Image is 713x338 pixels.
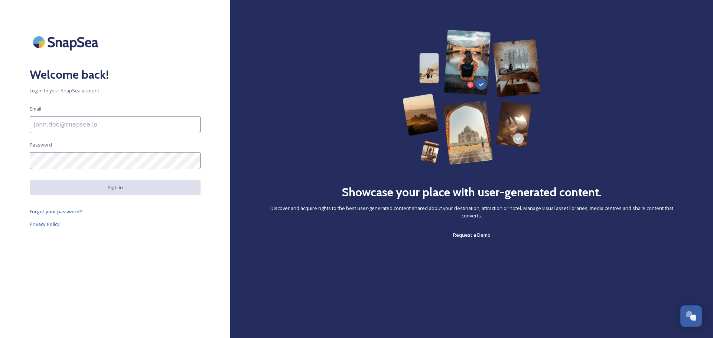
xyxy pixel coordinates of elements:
[403,30,541,165] img: 63b42ca75bacad526042e722_Group%20154-p-800.png
[453,230,491,239] a: Request a Demo
[30,66,201,83] h2: Welcome back!
[260,205,683,219] span: Discover and acquire rights to the best user-generated content shared about your destination, att...
[453,232,491,238] span: Request a Demo
[30,221,60,227] span: Privacy Policy
[30,220,201,229] a: Privacy Policy
[30,207,201,216] a: Forgot your password?
[30,141,52,148] span: Password
[30,105,41,112] span: Email
[30,30,104,55] img: SnapSea Logo
[30,87,201,94] span: Log in to your SnapSea account
[30,180,201,195] button: Sign in
[342,183,602,201] h2: Showcase your place with user-generated content.
[30,116,201,133] input: john.doe@snapsea.io
[680,305,702,327] button: Open Chat
[30,208,82,215] span: Forgot your password?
